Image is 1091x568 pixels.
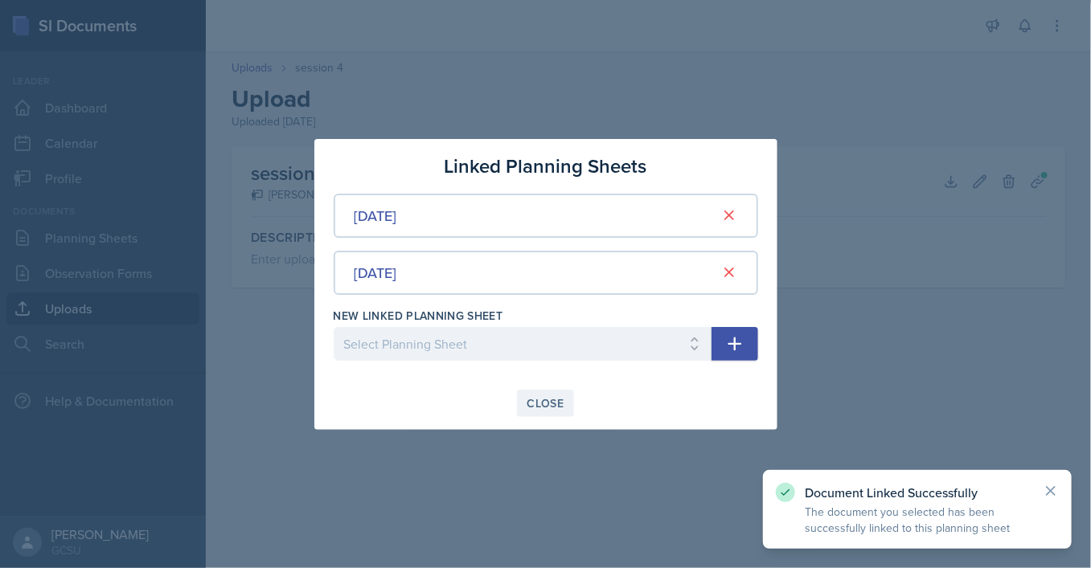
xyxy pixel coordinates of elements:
[805,484,1030,501] p: Document Linked Successfully
[445,152,647,181] h3: Linked Planning Sheets
[355,262,397,284] div: [DATE]
[517,390,575,417] button: Close
[805,504,1030,536] p: The document you selected has been successfully linked to this planning sheet
[334,308,503,324] label: New Linked Planning Sheet
[355,205,397,227] div: [DATE]
[527,397,564,410] div: Close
